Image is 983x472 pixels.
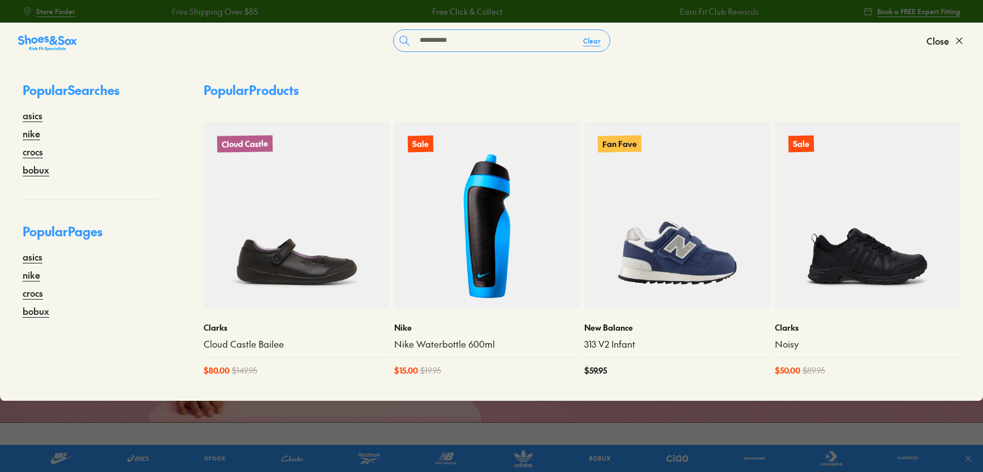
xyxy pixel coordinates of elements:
p: New Balance [584,322,770,334]
a: Shoes &amp; Sox [18,32,77,50]
a: Book a FREE Expert Fitting [864,1,960,21]
span: Store Finder [36,6,75,16]
p: Popular Searches [23,81,158,109]
a: Sale [775,122,961,308]
p: Nike [394,322,580,334]
p: Cloud Castle [217,136,273,153]
a: Noisy [775,338,961,350]
a: Fan Fave [584,122,770,308]
span: $ 149.95 [232,365,257,376]
a: asics [23,109,42,122]
a: Store Finder [23,1,75,21]
p: Popular Pages [23,222,158,250]
span: $ 15.00 [394,365,418,376]
img: SNS_Logo_Responsive.svg [18,34,77,52]
span: $ 80.00 [204,365,230,376]
span: Close [926,34,949,47]
button: Clear [574,31,610,51]
span: $ 50.00 [775,365,800,376]
p: Sale [788,136,813,153]
a: Free Shipping Over $85 [814,6,900,18]
p: Popular Products [204,81,299,99]
p: Sale [407,136,433,153]
a: Free Click & Collect [317,6,387,18]
span: Book a FREE Expert Fitting [877,6,960,16]
a: bobux [23,163,49,176]
a: Sale [394,122,580,308]
a: Free Shipping Over $85 [57,6,143,18]
p: Clarks [204,322,390,334]
a: Cloud Castle [204,122,390,308]
a: asics [23,250,42,263]
span: $ 59.95 [584,365,607,376]
span: $ 89.95 [803,365,825,376]
a: Cloud Castle Bailee [204,338,390,350]
a: crocs [23,286,43,300]
a: Earn Fit Club Rewards [565,6,644,18]
span: $ 19.95 [420,365,441,376]
a: bobux [23,304,49,318]
p: Clarks [775,322,961,334]
a: nike [23,127,40,140]
button: Close [926,28,965,53]
a: nike [23,268,40,282]
a: crocs [23,145,43,158]
a: Nike Waterbottle 600ml [394,338,580,350]
p: Fan Fave [598,136,641,153]
a: 313 V2 Infant [584,338,770,350]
